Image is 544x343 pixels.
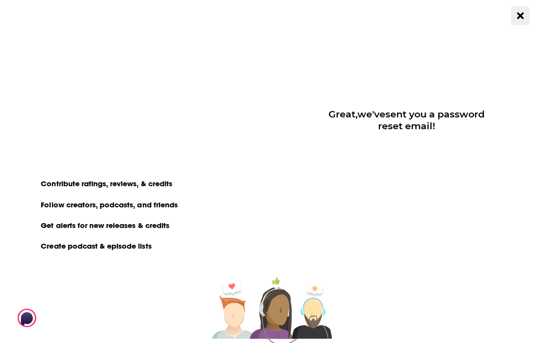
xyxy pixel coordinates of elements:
[35,198,185,211] li: Follow creators, podcasts, and friends
[82,52,179,65] a: create an account
[18,309,112,327] img: Podchaser - Follow, Share and Rate Podcasts
[35,177,179,190] li: Contribute ratings, reviews, & credits
[35,160,231,169] li: On Podchaser you can:
[35,219,176,231] li: Get alerts for new releases & credits
[511,6,530,25] button: Close Button
[320,108,493,132] div: Great, we've sent you a password reset email!
[35,239,158,252] li: Create podcast & episode lists
[18,309,104,327] a: Podchaser - Follow, Share and Rate Podcasts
